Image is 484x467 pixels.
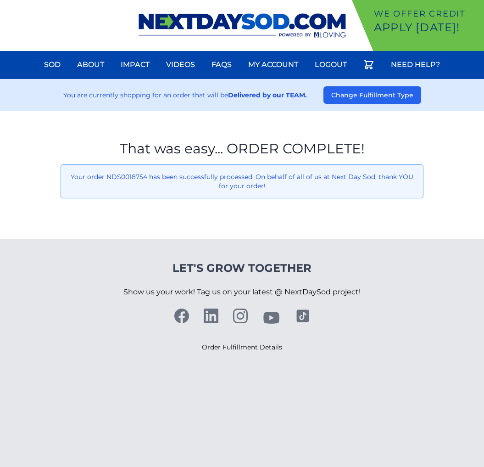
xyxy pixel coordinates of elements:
[115,54,155,76] a: Impact
[309,54,352,76] a: Logout
[72,54,110,76] a: About
[385,54,445,76] a: Need Help?
[68,172,416,191] p: Your order NDS0018754 has been successfully processed. On behalf of all of us at Next Day Sod, th...
[206,54,237,76] a: FAQs
[374,20,480,35] p: Apply [DATE]!
[202,343,282,351] a: Order Fulfillment Details
[243,54,304,76] a: My Account
[123,261,361,276] h4: Let's Grow Together
[323,86,421,104] button: Change Fulfillment Type
[161,54,200,76] a: Videos
[374,7,480,20] p: We offer Credit
[39,54,66,76] a: Sod
[123,276,361,309] p: Show us your work! Tag us on your latest @ NextDaySod project!
[228,91,307,99] strong: Delivered by our TEAM.
[61,141,423,157] h1: That was easy... ORDER COMPLETE!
